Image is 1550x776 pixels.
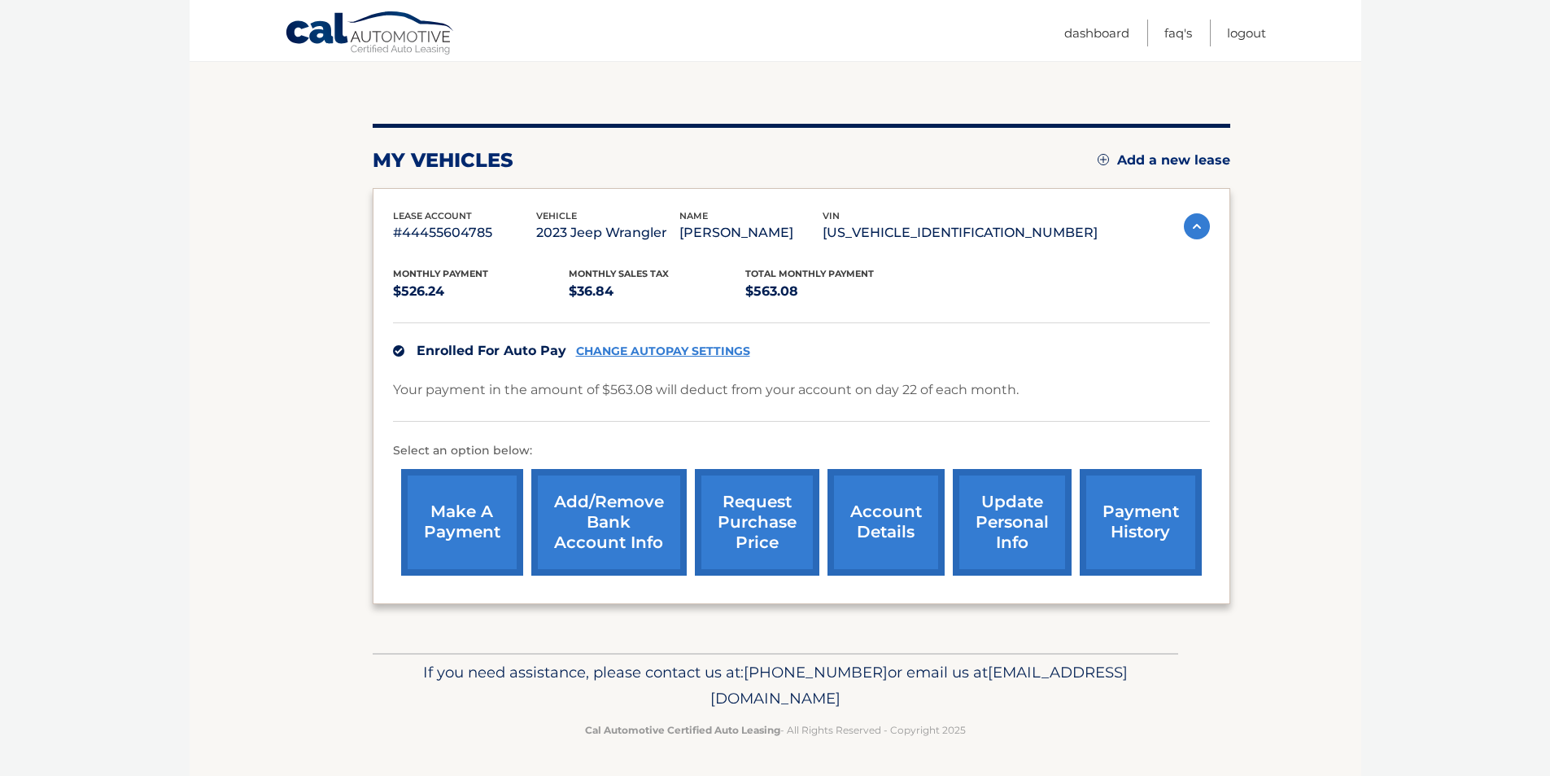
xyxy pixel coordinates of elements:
[823,210,840,221] span: vin
[536,210,577,221] span: vehicle
[1064,20,1129,46] a: Dashboard
[393,221,536,244] p: #44455604785
[393,441,1210,461] p: Select an option below:
[827,469,945,576] a: account details
[569,280,745,303] p: $36.84
[576,344,750,358] a: CHANGE AUTOPAY SETTINGS
[1227,20,1266,46] a: Logout
[393,210,472,221] span: lease account
[953,469,1072,576] a: update personal info
[531,469,687,576] a: Add/Remove bank account info
[285,11,456,58] a: Cal Automotive
[383,660,1168,712] p: If you need assistance, please contact us at: or email us at
[536,221,679,244] p: 2023 Jeep Wrangler
[1080,469,1202,576] a: payment history
[393,280,570,303] p: $526.24
[417,343,566,358] span: Enrolled For Auto Pay
[744,663,888,682] span: [PHONE_NUMBER]
[695,469,819,576] a: request purchase price
[745,280,922,303] p: $563.08
[679,221,823,244] p: [PERSON_NAME]
[745,268,874,279] span: Total Monthly Payment
[393,345,404,357] img: check.svg
[569,268,669,279] span: Monthly sales Tax
[1164,20,1192,46] a: FAQ's
[393,379,1019,401] p: Your payment in the amount of $563.08 will deduct from your account on day 22 of each month.
[585,724,780,736] strong: Cal Automotive Certified Auto Leasing
[823,221,1098,244] p: [US_VEHICLE_IDENTIFICATION_NUMBER]
[1098,152,1230,169] a: Add a new lease
[679,210,708,221] span: name
[1098,154,1109,165] img: add.svg
[1184,213,1210,239] img: accordion-active.svg
[393,268,488,279] span: Monthly Payment
[401,469,523,576] a: make a payment
[383,721,1168,739] p: - All Rights Reserved - Copyright 2025
[373,148,513,173] h2: my vehicles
